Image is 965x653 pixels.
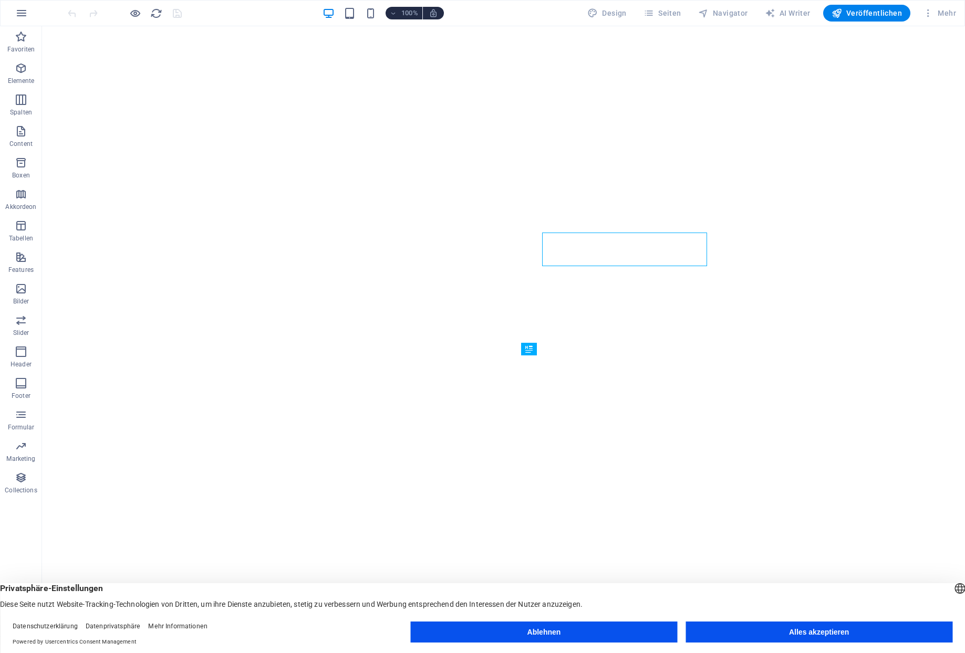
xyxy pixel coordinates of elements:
[13,329,29,337] p: Slider
[13,297,29,306] p: Bilder
[9,234,33,243] p: Tabellen
[401,7,418,19] h6: 100%
[129,7,141,19] button: Klicke hier, um den Vorschau-Modus zu verlassen
[9,140,33,148] p: Content
[8,423,35,431] p: Formular
[10,108,32,117] p: Spalten
[583,5,631,22] div: Design (Strg+Alt+Y)
[698,8,748,18] span: Navigator
[823,5,910,22] button: Veröffentlichen
[8,266,34,274] p: Features
[150,7,162,19] button: reload
[12,392,30,400] p: Footer
[429,8,438,18] i: Bei Größenänderung Zoomstufe automatisch an das gewählte Gerät anpassen.
[694,5,752,22] button: Navigator
[150,7,162,19] i: Seite neu laden
[765,8,811,18] span: AI Writer
[386,7,423,19] button: 100%
[5,486,37,494] p: Collections
[639,5,686,22] button: Seiten
[5,203,36,211] p: Akkordeon
[832,8,902,18] span: Veröffentlichen
[7,45,35,54] p: Favoriten
[12,171,30,180] p: Boxen
[919,5,960,22] button: Mehr
[644,8,681,18] span: Seiten
[8,77,35,85] p: Elemente
[587,8,627,18] span: Design
[761,5,815,22] button: AI Writer
[583,5,631,22] button: Design
[923,8,956,18] span: Mehr
[11,360,32,368] p: Header
[6,455,35,463] p: Marketing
